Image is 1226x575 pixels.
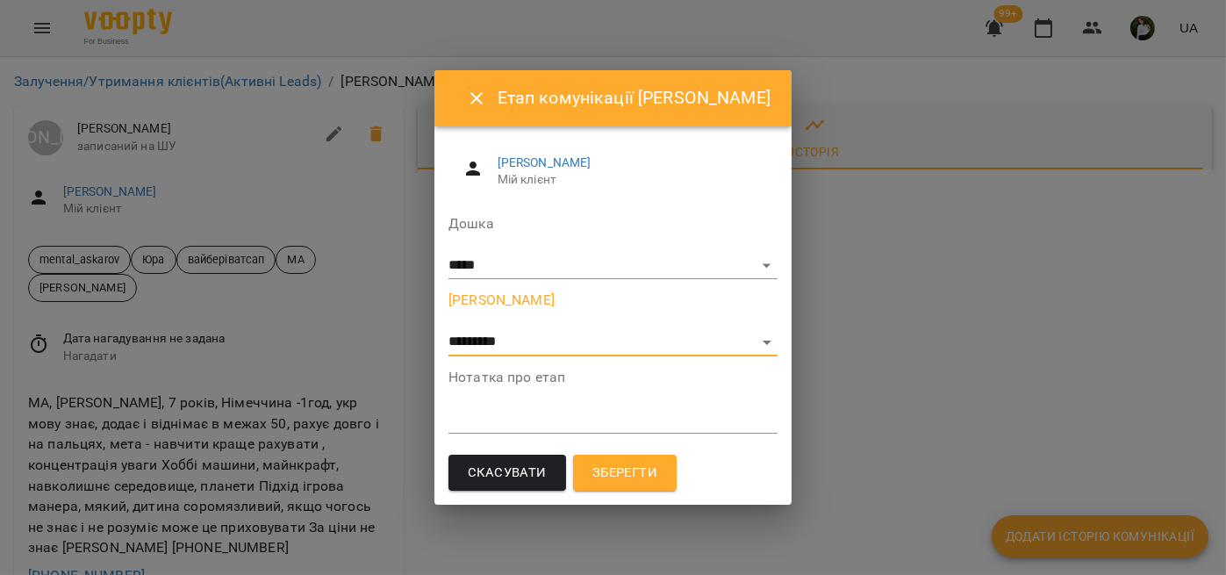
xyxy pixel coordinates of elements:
[498,84,771,111] h6: Етап комунікації [PERSON_NAME]
[498,171,764,189] span: Мій клієнт
[448,293,778,307] label: [PERSON_NAME]
[448,370,778,385] label: Нотатка про етап
[448,455,566,492] button: Скасувати
[455,77,498,119] button: Close
[448,217,778,231] label: Дошка
[498,155,591,169] a: [PERSON_NAME]
[592,462,657,485] span: Зберегти
[468,462,547,485] span: Скасувати
[573,455,677,492] button: Зберегти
